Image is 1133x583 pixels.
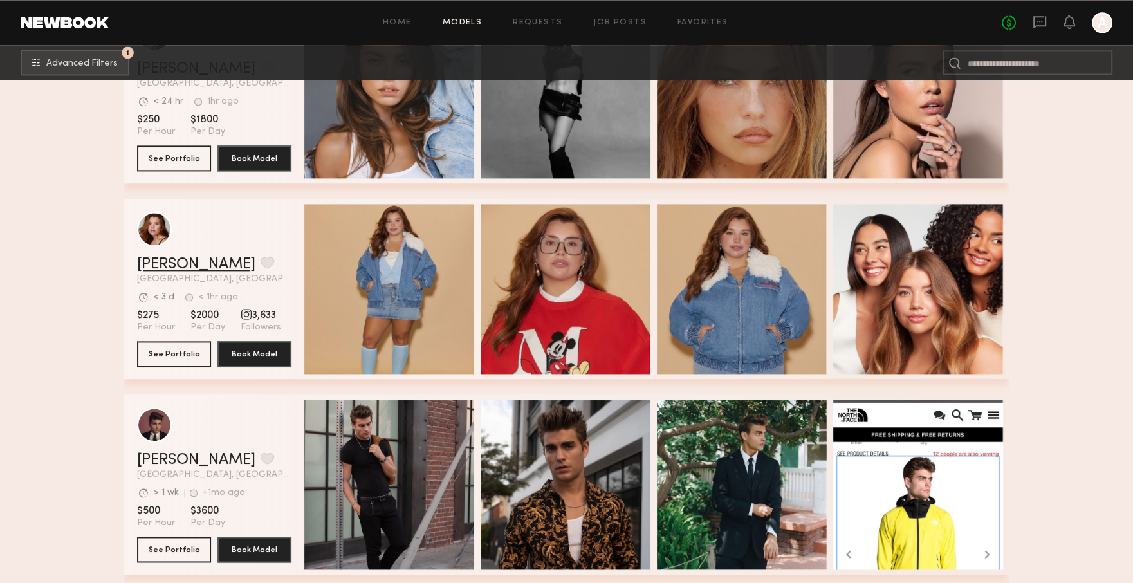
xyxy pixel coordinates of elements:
[198,293,238,302] div: < 1hr ago
[137,113,175,126] span: $250
[217,341,291,367] button: Book Model
[207,97,239,106] div: 1hr ago
[137,257,255,272] a: [PERSON_NAME]
[21,50,129,75] button: 1Advanced Filters
[677,19,728,27] a: Favorites
[137,322,175,333] span: Per Hour
[241,322,281,333] span: Followers
[153,488,179,497] div: > 1 wk
[1092,12,1112,33] a: A
[217,145,291,171] button: Book Model
[443,19,482,27] a: Models
[153,293,174,302] div: < 3 d
[137,126,175,138] span: Per Hour
[513,19,562,27] a: Requests
[203,488,245,497] div: +1mo ago
[190,126,225,138] span: Per Day
[137,452,255,468] a: [PERSON_NAME]
[137,309,175,322] span: $275
[190,309,225,322] span: $2000
[137,504,175,517] span: $500
[137,275,291,284] span: [GEOGRAPHIC_DATA], [GEOGRAPHIC_DATA]
[153,97,183,106] div: < 24 hr
[383,19,412,27] a: Home
[137,341,211,367] button: See Portfolio
[190,504,225,517] span: $3600
[137,145,211,171] button: See Portfolio
[593,19,647,27] a: Job Posts
[217,537,291,562] button: Book Model
[137,537,211,562] button: See Portfolio
[137,470,291,479] span: [GEOGRAPHIC_DATA], [GEOGRAPHIC_DATA]
[137,79,291,88] span: [GEOGRAPHIC_DATA], [GEOGRAPHIC_DATA]
[137,517,175,529] span: Per Hour
[190,113,225,126] span: $1800
[241,309,281,322] span: 3,633
[190,322,225,333] span: Per Day
[190,517,225,529] span: Per Day
[126,50,129,55] span: 1
[46,59,118,68] span: Advanced Filters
